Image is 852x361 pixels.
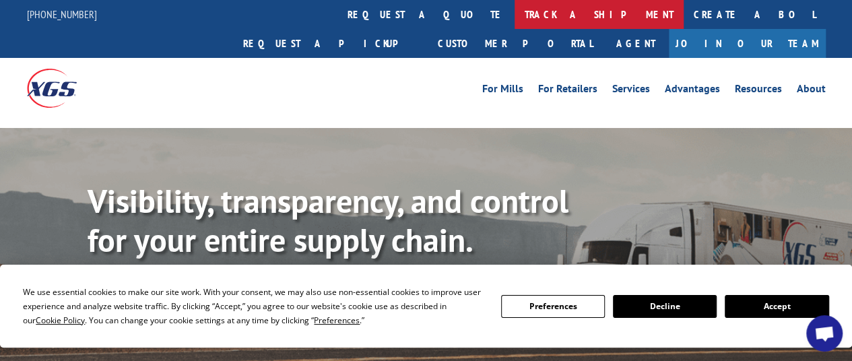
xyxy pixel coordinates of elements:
[27,7,97,21] a: [PHONE_NUMBER]
[603,29,669,58] a: Agent
[23,285,484,327] div: We use essential cookies to make our site work. With your consent, we may also use non-essential ...
[36,315,85,326] span: Cookie Policy
[612,84,650,98] a: Services
[797,84,826,98] a: About
[665,84,720,98] a: Advantages
[725,295,828,318] button: Accept
[482,84,523,98] a: For Mills
[669,29,826,58] a: Join Our Team
[314,315,360,326] span: Preferences
[501,295,605,318] button: Preferences
[233,29,428,58] a: Request a pickup
[428,29,603,58] a: Customer Portal
[735,84,782,98] a: Resources
[806,315,843,352] div: Open chat
[88,180,568,261] b: Visibility, transparency, and control for your entire supply chain.
[538,84,597,98] a: For Retailers
[613,295,717,318] button: Decline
